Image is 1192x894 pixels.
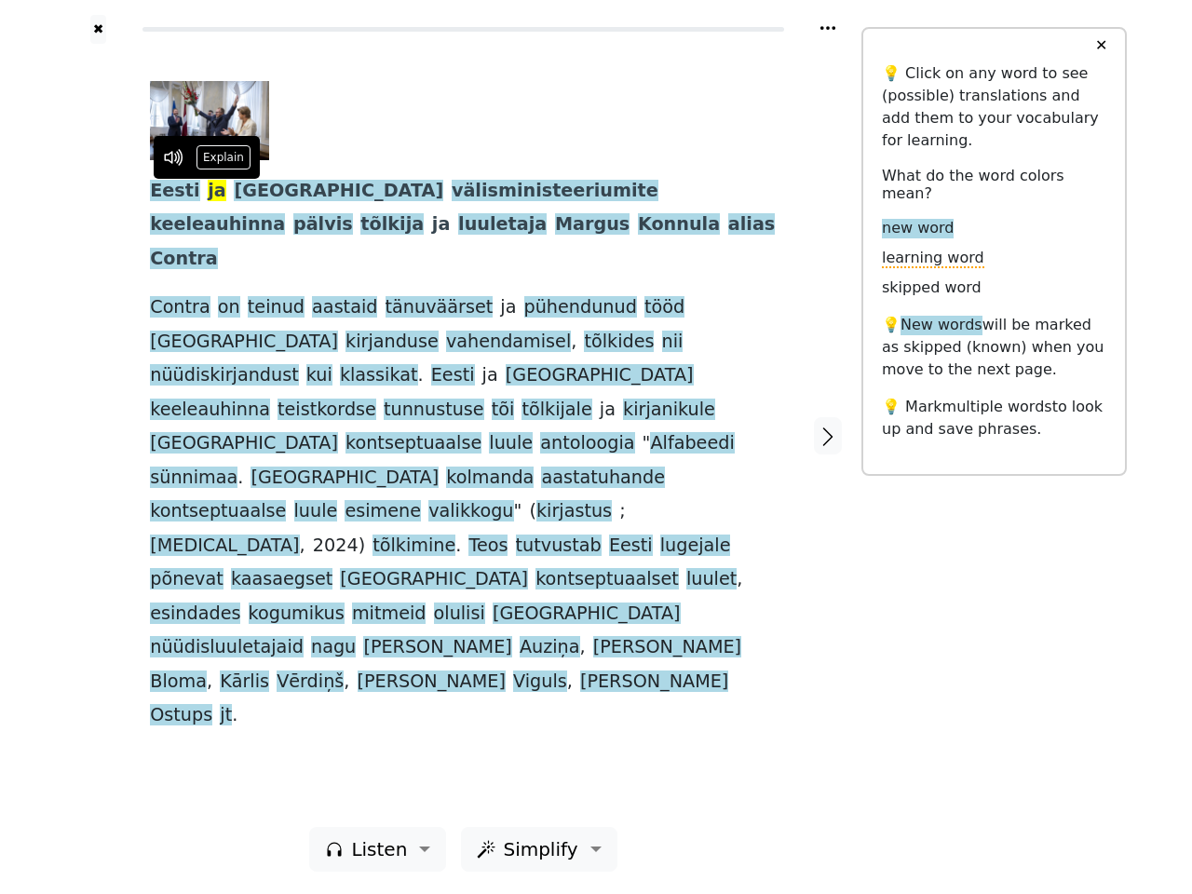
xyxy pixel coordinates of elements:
span: Eesti [431,364,475,387]
span: [PERSON_NAME] [358,670,506,694]
button: Listen [309,827,446,872]
span: jt [220,704,232,727]
span: põnevat [150,568,223,591]
span: ja [600,399,616,422]
span: learning word [882,249,984,268]
span: [GEOGRAPHIC_DATA] [251,467,439,490]
h6: What do the word colors mean? [882,167,1106,202]
span: pühendunud [524,296,637,319]
span: " [514,500,522,523]
span: " [643,432,651,455]
span: aastatuhande [541,467,665,490]
span: kontseptuaalse [150,500,286,523]
span: [GEOGRAPHIC_DATA] [506,364,694,387]
span: ja [432,213,451,237]
span: , [571,331,576,354]
span: nüüdiskirjandust [150,364,298,387]
button: Explain [196,145,251,169]
span: luule [489,432,533,455]
span: tõlkija [360,213,424,237]
span: new word [882,219,954,238]
span: Bloma [150,670,207,694]
span: kontseptuaalse [345,432,481,455]
span: . [418,364,424,387]
span: ja [482,364,498,387]
p: 💡 Mark to look up and save phrases. [882,396,1106,440]
span: luule [294,500,338,523]
button: ✖ [90,15,106,44]
span: . [455,535,461,558]
span: sünnimaa [150,467,237,490]
span: Eesti [609,535,653,558]
span: tutvustab [516,535,602,558]
span: välisministeeriumite [452,180,658,203]
span: kontseptuaalset [535,568,679,591]
span: ( [529,500,536,523]
span: [GEOGRAPHIC_DATA] [234,180,443,203]
span: tööd [644,296,684,319]
span: kirjanikule [623,399,715,422]
span: Viguls [513,670,567,694]
span: [MEDICAL_DATA] [150,535,299,558]
span: Auziņa [520,636,580,659]
button: Simplify [461,827,616,872]
span: Simplify [503,835,577,863]
span: esimene [345,500,421,523]
span: Ostups [150,704,212,727]
span: kirjastus [536,500,612,523]
button: ✕ [1084,29,1118,62]
span: , [580,636,586,659]
span: Contra [150,296,210,319]
span: , [207,670,212,694]
span: mitmeid [352,603,427,626]
span: esindades [150,603,240,626]
span: [GEOGRAPHIC_DATA] [340,568,528,591]
span: tõlkimine [372,535,455,558]
span: New words [901,316,982,335]
span: Vērdiņš [277,670,344,694]
span: nii [662,331,684,354]
p: 💡 Click on any word to see (possible) translations and add them to your vocabulary for learning. [882,62,1106,152]
span: tõlkides [584,331,654,354]
span: Contra [150,248,218,271]
span: kui [306,364,332,387]
span: keeleauhinna [150,213,285,237]
span: nüüdisluuletajaid [150,636,304,659]
span: Kārlis [220,670,269,694]
span: kaasaegset [231,568,332,591]
span: luulet [686,568,737,591]
p: 💡 will be marked as skipped (known) when you move to the next page. [882,314,1106,381]
span: [GEOGRAPHIC_DATA] [150,432,338,455]
span: ja [208,180,226,203]
span: klassikat [340,364,418,387]
span: tunnustuse [384,399,484,422]
span: , [567,670,573,694]
span: , [344,670,349,694]
span: kolmanda [446,467,534,490]
span: aastaid [312,296,377,319]
span: tõi [492,399,515,422]
span: Teos [468,535,508,558]
span: alias [728,213,775,237]
span: . [232,704,237,727]
span: skipped word [882,278,982,298]
span: antoloogia [540,432,634,455]
span: multiple words [942,398,1052,415]
span: [GEOGRAPHIC_DATA] [493,603,681,626]
span: , [737,568,742,591]
span: tänuväärset [386,296,494,319]
img: pvvt3hz3.3xl.jpg [150,81,269,160]
span: teistkordse [278,399,376,422]
span: ja [500,296,516,319]
span: luuletaja [458,213,547,237]
span: . [237,467,243,490]
span: [PERSON_NAME] [363,636,511,659]
span: Listen [351,835,407,863]
span: , [300,535,305,558]
span: ; [619,500,625,523]
span: [PERSON_NAME] [593,636,741,659]
span: kogumikus [249,603,345,626]
span: vahendamisel [446,331,571,354]
span: nagu [311,636,356,659]
span: tõlkijale [521,399,591,422]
